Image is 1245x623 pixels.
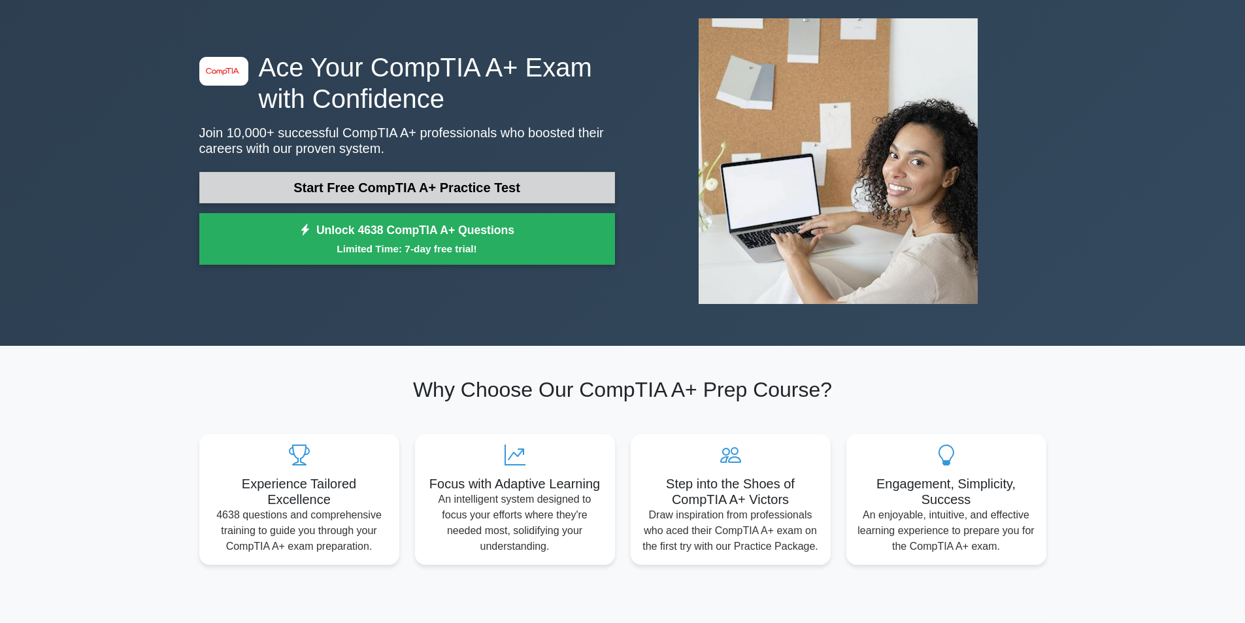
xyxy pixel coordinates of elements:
[199,172,615,203] a: Start Free CompTIA A+ Practice Test
[199,377,1046,402] h2: Why Choose Our CompTIA A+ Prep Course?
[210,476,389,507] h5: Experience Tailored Excellence
[199,52,615,114] h1: Ace Your CompTIA A+ Exam with Confidence
[199,213,615,265] a: Unlock 4638 CompTIA A+ QuestionsLimited Time: 7-day free trial!
[425,492,605,554] p: An intelligent system designed to focus your efforts where they're needed most, solidifying your ...
[210,507,389,554] p: 4638 questions and comprehensive training to guide you through your CompTIA A+ exam preparation.
[641,476,820,507] h5: Step into the Shoes of CompTIA A+ Victors
[857,507,1036,554] p: An enjoyable, intuitive, and effective learning experience to prepare you for the CompTIA A+ exam.
[216,241,599,256] small: Limited Time: 7-day free trial!
[199,125,615,156] p: Join 10,000+ successful CompTIA A+ professionals who boosted their careers with our proven system.
[857,476,1036,507] h5: Engagement, Simplicity, Success
[641,507,820,554] p: Draw inspiration from professionals who aced their CompTIA A+ exam on the first try with our Prac...
[425,476,605,492] h5: Focus with Adaptive Learning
